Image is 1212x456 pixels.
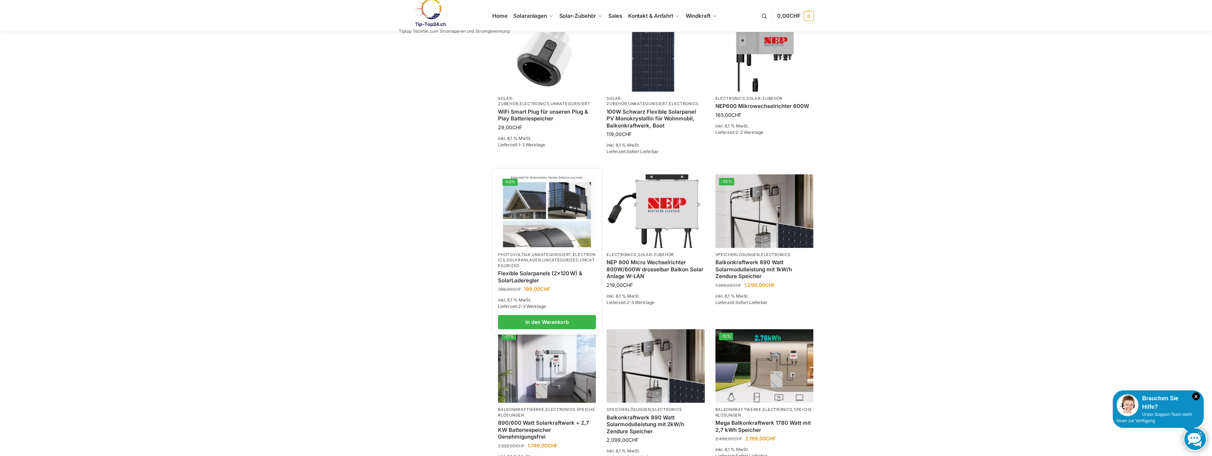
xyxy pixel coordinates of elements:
bdi: 1.749,00 [527,443,558,449]
a: Electronics [520,101,549,106]
span: Lieferzeit: [607,300,654,305]
span: CHF [731,112,741,118]
span: CHF [622,131,632,137]
p: , , [715,407,813,418]
bdi: 399,00 [498,287,521,292]
bdi: 165,00 [715,112,741,118]
p: , , , , , [498,252,596,268]
a: -21%Steckerkraftwerk mit 2,7kwh-Speicher [498,329,596,403]
a: Balkonkraftwerk 890 Watt Solarmodulleistung mit 2kW/h Zendure Speicher [607,414,704,435]
a: Electronics [607,252,636,257]
a: Electronics [763,407,792,412]
span: CHF [512,124,522,130]
span: Sofort Lieferbar [627,149,659,154]
img: Balkonkraftwerk 890 Watt Solarmodulleistung mit 2kW/h Zendure Speicher [607,329,704,403]
p: , [607,252,704,257]
a: NEP 800 Micro Wechselrichter 800W/600W drosselbar Balkon Solar Anlage W-LAN [607,259,704,280]
a: Unkategorisiert [550,101,590,106]
a: Solar-Zubehör [746,96,782,101]
bdi: 2.222,00 [498,443,525,449]
span: CHF [732,283,741,288]
span: CHF [790,12,801,19]
i: Schließen [1192,392,1200,400]
a: Speicherlösungen [498,407,595,417]
span: CHF [516,443,525,449]
a: 890/600 Watt Solarkraftwerk + 2,7 KW Batteriespeicher Genehmigungsfrei [498,419,596,440]
a: Solar-Zubehör [638,252,674,257]
img: Solaranlage mit 2,7 KW Batteriespeicher Genehmigungsfrei [715,329,813,403]
a: Electronics [715,96,745,101]
img: Steckerkraftwerk mit 2,7kwh-Speicher [498,329,596,403]
a: Electronics [652,407,682,412]
img: 100 watt flexibles solarmodul [607,18,704,92]
a: Mega Balkonkraftwerk 1780 Watt mit 2,7 kWh Speicher [715,419,813,433]
a: -50%Flexible Solar Module für Wohnmobile Camping Balkon [499,175,595,247]
span: CHF [512,287,521,292]
bdi: 2.499,00 [715,436,742,441]
span: Kontakt & Anfahrt [628,12,673,19]
p: , , [607,96,704,107]
a: Electronics [546,407,575,412]
a: Electronics [498,252,595,262]
p: inkl. 8,1 % MwSt. [607,293,704,299]
img: Nep 600 [715,18,813,92]
a: Uncategorized [542,257,579,262]
p: inkl. 8,1 % MwSt. [715,446,813,453]
bdi: 119,00 [607,131,632,137]
a: Solaranlagen [507,257,541,262]
span: Windkraft [686,12,710,19]
a: Unkategorisiert [628,101,668,106]
span: 0 [804,11,814,21]
a: NEP600 Mikrowechselrichter 600W [715,103,813,110]
span: Unser Support-Team steht Ihnen zur Verfügung [1117,412,1192,423]
bdi: 2.099,00 [607,437,638,443]
a: 100W Schwarz Flexible Solarpanel PV Monokrystallin für Wohnmobil, Balkonkraftwerk, Boot [607,108,704,129]
span: CHF [766,435,776,441]
a: Solar-Zubehör [498,96,518,106]
span: Lieferzeit: [607,149,659,154]
span: CHF [540,286,550,292]
span: Solar-Zubehör [559,12,596,19]
a: Photovoltaik [498,252,530,257]
a: Speicherlösungen [715,252,760,257]
a: In den Warenkorb legen: „Flexible Solarpanels (2×120 W) & SolarLaderegler“ [498,315,596,329]
bdi: 1.899,00 [715,283,741,288]
span: CHF [734,436,742,441]
span: Lieferzeit: [498,304,546,309]
bdi: 219,00 [607,282,633,288]
p: inkl. 8,1 % MwSt. [607,448,704,454]
p: inkl. 8,1 % MwSt. [498,297,596,303]
div: Brauchen Sie Hilfe? [1117,394,1200,411]
span: Lieferzeit: [715,130,763,135]
img: NEP 800 Drosselbar auf 600 Watt [607,174,704,248]
p: , , [498,96,596,107]
bdi: 199,00 [524,286,550,292]
span: CHF [765,282,775,288]
p: , [607,407,704,412]
bdi: 2.199,00 [745,435,776,441]
a: Solar-Zubehör [607,96,627,106]
bdi: 1.299,00 [744,282,775,288]
span: Lieferzeit: [498,142,545,147]
span: CHF [629,437,638,443]
img: Customer service [1117,394,1139,416]
p: , [715,252,813,257]
a: WiFi Smart Plug für unseren Plug & Play Batteriespeicher [498,108,596,122]
p: inkl. 8,1 % MwSt. [607,142,704,148]
a: Electronics [669,101,699,106]
span: Solaranlagen [513,12,547,19]
span: 2-3 Werktage [627,300,654,305]
span: CHF [548,443,558,449]
p: inkl. 8,1 % MwSt. [715,293,813,299]
a: Speicherlösungen [715,407,812,417]
a: Balkonkraftwerke [498,407,544,412]
a: Uncategorized [498,257,594,268]
img: Balkonkraftwerk 890 Watt Solarmodulleistung mit 1kW/h Zendure Speicher [715,174,813,248]
a: Balkonkraftwerk 890 Watt Solarmodulleistung mit 1kW/h Zendure Speicher [715,259,813,280]
img: WiFi Smart Plug für unseren Plug & Play Batteriespeicher [498,18,596,92]
p: , , [498,407,596,418]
